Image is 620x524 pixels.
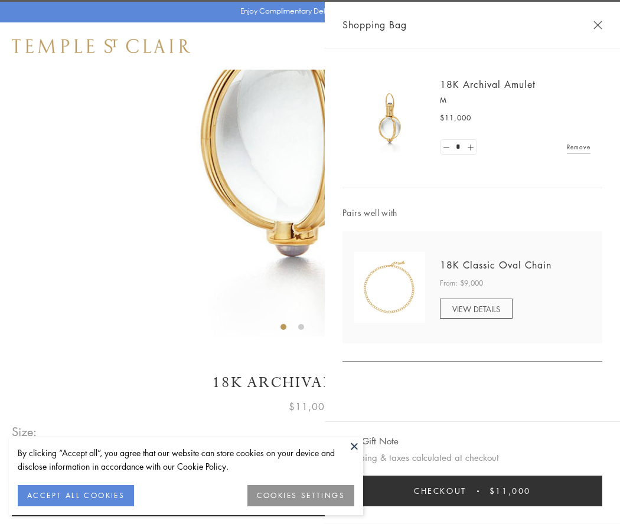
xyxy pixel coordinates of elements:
[342,476,602,506] button: Checkout $11,000
[452,303,500,315] span: VIEW DETAILS
[440,258,552,271] a: 18K Classic Oval Chain
[342,450,602,465] p: Shipping & taxes calculated at checkout
[342,17,407,32] span: Shopping Bag
[464,140,476,155] a: Set quantity to 2
[440,78,536,91] a: 18K Archival Amulet
[440,140,452,155] a: Set quantity to 0
[240,5,374,17] p: Enjoy Complimentary Delivery & Returns
[593,21,602,30] button: Close Shopping Bag
[18,446,354,473] div: By clicking “Accept all”, you agree that our website can store cookies on your device and disclos...
[354,83,425,153] img: 18K Archival Amulet
[440,277,483,289] span: From: $9,000
[18,485,134,506] button: ACCEPT ALL COOKIES
[414,484,466,497] span: Checkout
[440,94,590,106] p: M
[490,484,531,497] span: $11,000
[247,485,354,506] button: COOKIES SETTINGS
[567,140,590,153] a: Remove
[440,299,513,319] a: VIEW DETAILS
[12,422,38,441] span: Size:
[12,39,190,53] img: Temple St. Clair
[342,434,399,448] button: Add Gift Note
[342,206,602,220] span: Pairs well with
[354,252,425,323] img: N88865-OV18
[12,372,608,393] h1: 18K Archival Amulet
[289,399,331,414] span: $11,000
[440,112,471,124] span: $11,000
